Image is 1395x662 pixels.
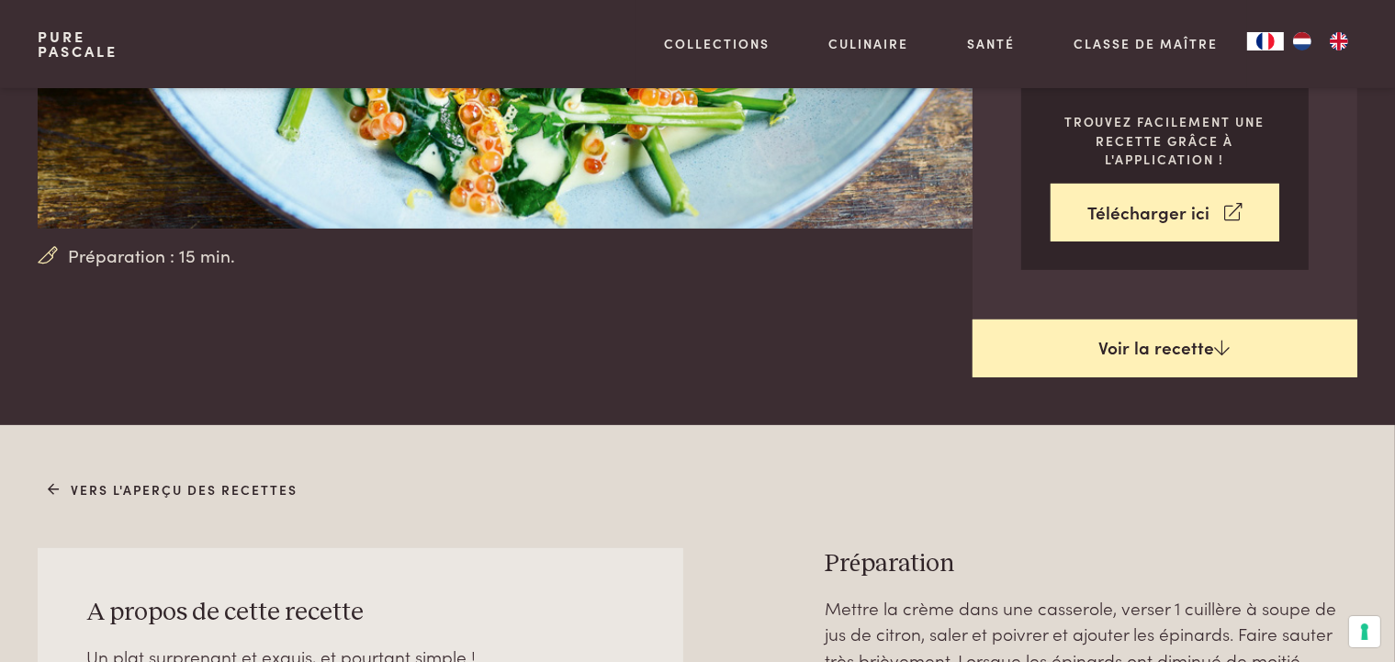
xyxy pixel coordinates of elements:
[1349,616,1380,647] button: Vos préférences en matière de consentement pour les technologies de suivi
[1284,32,1357,50] ul: Language list
[825,548,1357,580] h3: Préparation
[665,34,771,53] a: Collections
[1074,34,1218,53] a: Classe de maître
[87,597,635,629] h3: A propos de cette recette
[973,320,1357,378] a: Voir la recette
[1247,32,1284,50] a: FR
[1247,32,1357,50] aside: Language selected: Français
[68,242,235,269] span: Préparation : 15 min.
[38,29,118,59] a: PurePascale
[1051,184,1279,241] a: Télécharger ici
[48,480,298,499] a: Vers l'aperçu des recettes
[828,34,908,53] a: Culinaire
[1051,112,1279,169] p: Trouvez facilement une recette grâce à l'application !
[1247,32,1284,50] div: Language
[1321,32,1357,50] a: EN
[1284,32,1321,50] a: NL
[967,34,1015,53] a: Santé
